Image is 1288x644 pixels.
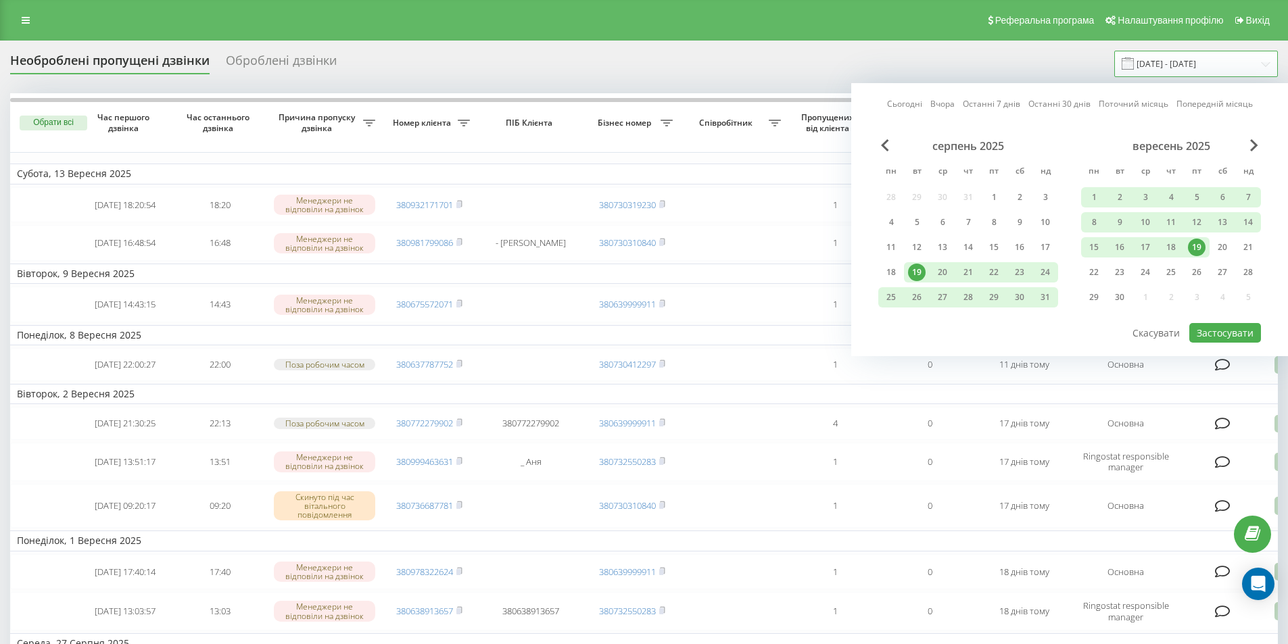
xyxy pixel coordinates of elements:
td: 380638913657 [477,592,585,630]
a: 380639999911 [599,566,656,578]
div: 2 [1011,189,1028,206]
td: 0 [882,484,977,528]
abbr: четвер [1161,162,1181,182]
a: 380730319230 [599,199,656,211]
div: ср 3 вер 2025 р. [1132,187,1158,207]
a: Сьогодні [887,97,922,110]
div: 23 [1011,264,1028,281]
div: чт 28 серп 2025 р. [955,287,981,307]
div: 6 [934,214,951,231]
div: 6 [1214,189,1231,206]
td: 18:20 [172,187,267,223]
div: пн 25 серп 2025 р. [878,287,904,307]
td: Ringostat responsible manager [1072,592,1180,630]
div: пн 22 вер 2025 р. [1081,262,1107,282]
div: чт 11 вер 2025 р. [1158,212,1184,232]
div: 20 [1214,239,1231,256]
a: 380639999911 [599,417,656,429]
span: Реферальна програма [995,15,1095,26]
div: 5 [1188,189,1206,206]
abbr: субота [1212,162,1233,182]
div: 10 [1137,214,1154,231]
div: сб 2 серп 2025 р. [1007,187,1032,207]
div: нд 21 вер 2025 р. [1235,237,1261,257]
a: Попередній місяць [1176,97,1253,110]
td: 17 днів тому [977,407,1072,440]
td: 13:03 [172,592,267,630]
div: Поза робочим часом [274,359,375,370]
div: 31 [1036,289,1054,306]
td: 0 [882,407,977,440]
div: ср 27 серп 2025 р. [930,287,955,307]
div: 18 [1162,239,1180,256]
td: [DATE] 22:00:27 [78,348,172,381]
div: 12 [908,239,926,256]
div: сб 27 вер 2025 р. [1210,262,1235,282]
abbr: субота [1009,162,1030,182]
td: 1 [788,443,882,480]
div: 22 [985,264,1003,281]
td: 11 днів тому [977,348,1072,381]
div: 28 [1239,264,1257,281]
abbr: вівторок [907,162,927,182]
span: Next Month [1250,139,1258,151]
div: 28 [959,289,977,306]
span: Previous Month [881,139,889,151]
div: 20 [934,264,951,281]
a: 380675572071 [396,298,453,310]
abbr: середа [1135,162,1155,182]
div: Поза робочим часом [274,418,375,429]
td: 1 [788,554,882,590]
div: 18 [882,264,900,281]
div: 16 [1111,239,1128,256]
div: нд 3 серп 2025 р. [1032,187,1058,207]
div: чт 4 вер 2025 р. [1158,187,1184,207]
td: [DATE] 09:20:17 [78,484,172,528]
div: нд 28 вер 2025 р. [1235,262,1261,282]
div: 2 [1111,189,1128,206]
td: [DATE] 16:48:54 [78,225,172,261]
td: 1 [788,225,882,261]
td: 09:20 [172,484,267,528]
div: 11 [1162,214,1180,231]
div: сб 30 серп 2025 р. [1007,287,1032,307]
button: Застосувати [1189,323,1261,343]
div: 29 [1085,289,1103,306]
div: 1 [1085,189,1103,206]
a: 380981799086 [396,237,453,249]
div: пт 8 серп 2025 р. [981,212,1007,232]
div: 25 [1162,264,1180,281]
div: пт 26 вер 2025 р. [1184,262,1210,282]
td: 17 днів тому [977,484,1072,528]
div: нд 10 серп 2025 р. [1032,212,1058,232]
div: 10 [1036,214,1054,231]
td: _ Аня [477,443,585,480]
td: 380772279902 [477,407,585,440]
div: серпень 2025 [878,139,1058,153]
div: Менеджери не відповіли на дзвінок [274,562,375,582]
a: 380999463631 [396,455,453,468]
a: 380637787752 [396,358,453,370]
div: вт 16 вер 2025 р. [1107,237,1132,257]
div: вт 2 вер 2025 р. [1107,187,1132,207]
td: 13:51 [172,443,267,480]
td: 22:00 [172,348,267,381]
div: 26 [1188,264,1206,281]
a: 380639999911 [599,298,656,310]
td: - [PERSON_NAME] [477,225,585,261]
td: 17 днів тому [977,443,1072,480]
abbr: неділя [1035,162,1055,182]
button: Скасувати [1125,323,1187,343]
td: [DATE] 13:03:57 [78,592,172,630]
div: пн 29 вер 2025 р. [1081,287,1107,307]
abbr: п’ятниця [1187,162,1207,182]
div: сб 16 серп 2025 р. [1007,237,1032,257]
td: 0 [882,554,977,590]
div: 17 [1036,239,1054,256]
td: [DATE] 18:20:54 [78,187,172,223]
div: 19 [1188,239,1206,256]
div: 30 [1111,289,1128,306]
span: Пропущених від клієнта [794,112,863,133]
a: 380978322624 [396,566,453,578]
td: 0 [882,348,977,381]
